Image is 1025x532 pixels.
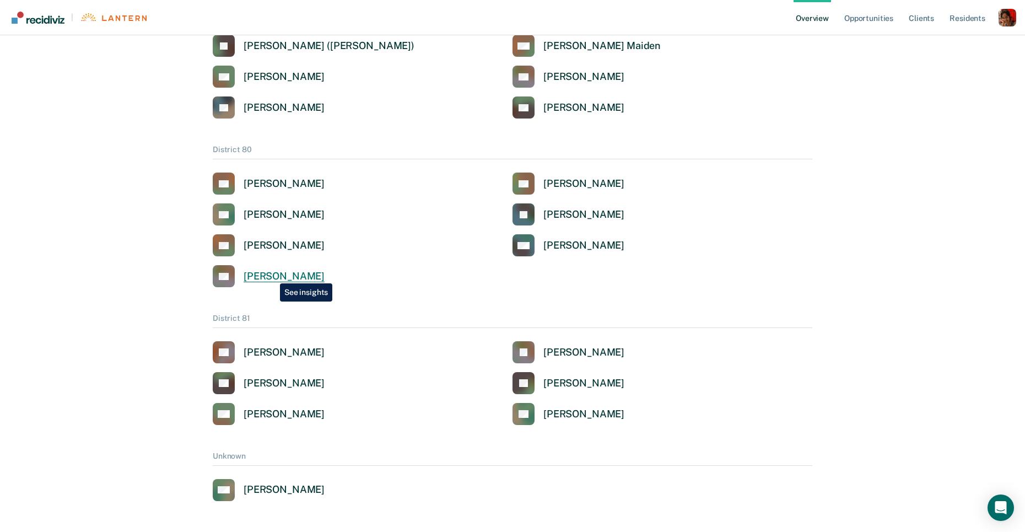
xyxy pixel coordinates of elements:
[512,403,624,425] a: [PERSON_NAME]
[543,71,624,83] div: [PERSON_NAME]
[543,178,624,190] div: [PERSON_NAME]
[213,145,812,159] div: District 80
[213,203,325,225] a: [PERSON_NAME]
[512,173,624,195] a: [PERSON_NAME]
[543,408,624,421] div: [PERSON_NAME]
[244,377,325,390] div: [PERSON_NAME]
[512,35,660,57] a: [PERSON_NAME] Maiden
[512,203,624,225] a: [PERSON_NAME]
[512,96,624,119] a: [PERSON_NAME]
[512,234,624,256] a: [PERSON_NAME]
[12,12,64,24] img: Recidiviz
[543,40,660,52] div: [PERSON_NAME] Maiden
[244,346,325,359] div: [PERSON_NAME]
[213,372,325,394] a: [PERSON_NAME]
[64,13,80,22] span: |
[213,96,325,119] a: [PERSON_NAME]
[543,239,624,252] div: [PERSON_NAME]
[244,101,325,114] div: [PERSON_NAME]
[213,479,325,501] a: [PERSON_NAME]
[244,178,325,190] div: [PERSON_NAME]
[213,452,812,466] div: Unknown
[244,40,414,52] div: [PERSON_NAME] ([PERSON_NAME])
[543,346,624,359] div: [PERSON_NAME]
[244,208,325,221] div: [PERSON_NAME]
[213,403,325,425] a: [PERSON_NAME]
[213,314,812,328] div: District 81
[244,483,325,496] div: [PERSON_NAME]
[543,377,624,390] div: [PERSON_NAME]
[213,173,325,195] a: [PERSON_NAME]
[213,265,325,287] a: [PERSON_NAME]
[244,270,325,283] div: [PERSON_NAME]
[244,408,325,421] div: [PERSON_NAME]
[213,35,414,57] a: [PERSON_NAME] ([PERSON_NAME])
[213,66,325,88] a: [PERSON_NAME]
[512,66,624,88] a: [PERSON_NAME]
[512,372,624,394] a: [PERSON_NAME]
[999,9,1016,26] button: Profile dropdown button
[543,208,624,221] div: [PERSON_NAME]
[244,71,325,83] div: [PERSON_NAME]
[80,13,147,22] img: Lantern
[213,341,325,363] a: [PERSON_NAME]
[213,234,325,256] a: [PERSON_NAME]
[512,341,624,363] a: [PERSON_NAME]
[244,239,325,252] div: [PERSON_NAME]
[988,495,1014,521] div: Open Intercom Messenger
[543,101,624,114] div: [PERSON_NAME]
